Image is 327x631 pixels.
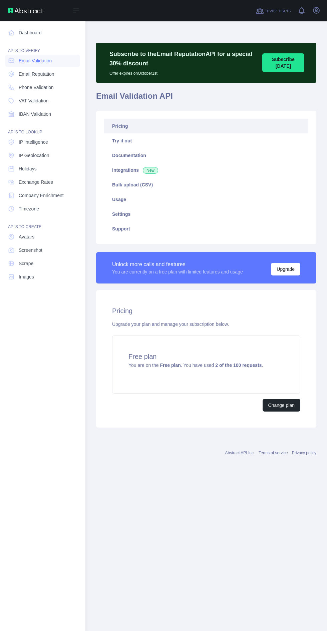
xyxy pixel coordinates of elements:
[143,167,158,174] span: New
[19,179,53,185] span: Exchange Rates
[5,149,80,161] a: IP Geolocation
[5,68,80,80] a: Email Reputation
[225,451,255,455] a: Abstract API Inc.
[19,233,34,240] span: Avatars
[104,133,308,148] a: Try it out
[104,163,308,177] a: Integrations New
[5,189,80,201] a: Company Enrichment
[19,97,48,104] span: VAT Validation
[5,108,80,120] a: IBAN Validation
[109,49,256,68] p: Subscribe to the Email Reputation API for a special 30 % discount
[96,91,316,107] h1: Email Validation API
[292,451,316,455] a: Privacy policy
[104,221,308,236] a: Support
[5,244,80,256] a: Screenshot
[128,352,284,361] h4: Free plan
[8,8,43,13] img: Abstract API
[262,53,304,72] button: Subscribe [DATE]
[19,71,54,77] span: Email Reputation
[5,231,80,243] a: Avatars
[19,247,42,253] span: Screenshot
[271,263,300,275] button: Upgrade
[19,139,48,145] span: IP Intelligence
[5,271,80,283] a: Images
[19,152,49,159] span: IP Geolocation
[19,84,54,91] span: Phone Validation
[104,148,308,163] a: Documentation
[19,205,39,212] span: Timezone
[19,111,51,117] span: IBAN Validation
[112,260,243,268] div: Unlock more calls and features
[104,177,308,192] a: Bulk upload (CSV)
[112,268,243,275] div: You are currently on a free plan with limited features and usage
[112,306,300,315] h2: Pricing
[215,363,262,368] strong: 2 of the 100 requests
[5,27,80,39] a: Dashboard
[19,57,52,64] span: Email Validation
[19,260,33,267] span: Scrape
[265,7,291,15] span: Invite users
[5,176,80,188] a: Exchange Rates
[5,95,80,107] a: VAT Validation
[5,216,80,229] div: API'S TO CREATE
[104,207,308,221] a: Settings
[128,363,263,368] span: You are on the . You have used .
[5,55,80,67] a: Email Validation
[104,192,308,207] a: Usage
[109,68,256,76] p: Offer expires on October 1st.
[263,399,300,412] button: Change plan
[5,81,80,93] a: Phone Validation
[112,321,300,328] div: Upgrade your plan and manage your subscription below.
[5,40,80,53] div: API'S TO VERIFY
[5,136,80,148] a: IP Intelligence
[259,451,288,455] a: Terms of service
[104,119,308,133] a: Pricing
[19,273,34,280] span: Images
[19,192,64,199] span: Company Enrichment
[19,165,37,172] span: Holidays
[5,257,80,269] a: Scrape
[160,363,181,368] strong: Free plan
[5,163,80,175] a: Holidays
[5,203,80,215] a: Timezone
[5,121,80,135] div: API'S TO LOOKUP
[255,5,292,16] button: Invite users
